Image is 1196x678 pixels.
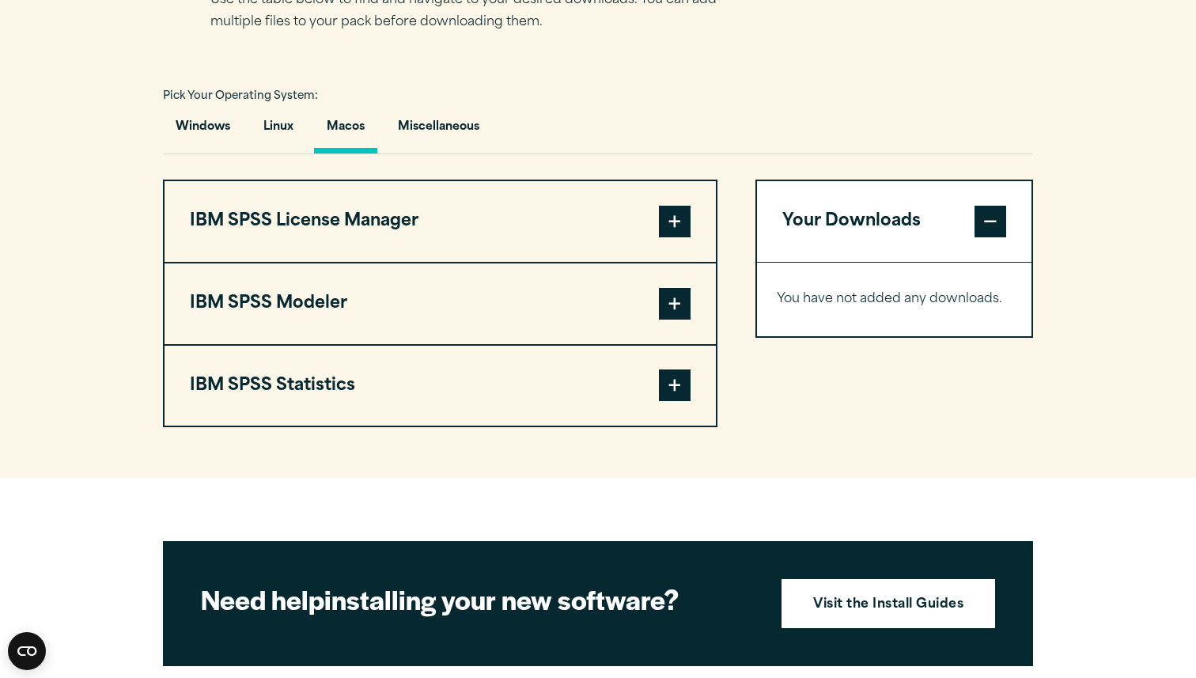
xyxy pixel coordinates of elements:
[165,346,716,426] button: IBM SPSS Statistics
[385,108,492,153] button: Miscellaneous
[165,181,716,262] button: IBM SPSS License Manager
[777,288,1012,311] p: You have not added any downloads.
[757,262,1031,336] div: Your Downloads
[813,595,963,616] strong: Visit the Install Guides
[757,181,1031,262] button: Your Downloads
[314,108,377,153] button: Macos
[163,108,243,153] button: Windows
[165,263,716,344] button: IBM SPSS Modeler
[163,91,318,101] span: Pick Your Operating System:
[201,580,324,618] strong: Need help
[201,581,755,617] h2: installing your new software?
[251,108,306,153] button: Linux
[8,632,46,670] button: Open CMP widget
[782,579,995,628] a: Visit the Install Guides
